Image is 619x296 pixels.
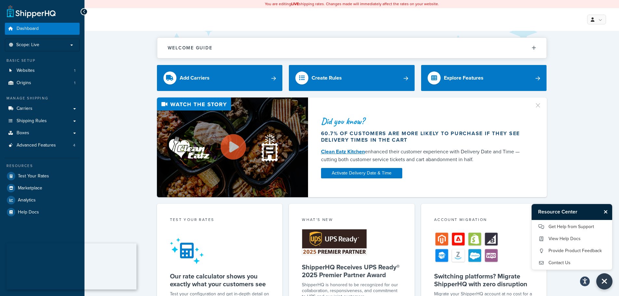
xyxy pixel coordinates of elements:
li: Origins [5,77,80,89]
a: Clean Eatz Kitchen [321,148,365,155]
a: Carriers [5,103,80,115]
span: 4 [73,143,75,148]
a: Marketplace [5,182,80,194]
span: 1 [74,68,75,73]
div: Manage Shipping [5,96,80,101]
li: Websites [5,65,80,77]
a: Shipping Rules [5,115,80,127]
button: Close Resource Center [601,208,612,216]
h3: Resource Center [532,204,601,220]
span: Dashboard [17,26,39,32]
span: Origins [17,80,31,86]
a: View Help Docs [538,234,606,244]
a: Boxes [5,127,80,139]
span: Scope: Live [16,42,39,48]
a: Analytics [5,194,80,206]
div: 60.7% of customers are more likely to purchase if they see delivery times in the cart [321,130,526,143]
div: enhanced their customer experience with Delivery Date and Time — cutting both customer service ti... [321,148,526,163]
span: Analytics [18,198,36,203]
div: Did you know? [321,117,526,126]
a: Activate Delivery Date & Time [321,168,402,178]
a: Origins1 [5,77,80,89]
div: Basic Setup [5,58,80,63]
span: Websites [17,68,35,73]
h5: Our rate calculator shows you exactly what your customers see [170,272,270,288]
a: Websites1 [5,65,80,77]
span: Boxes [17,130,29,136]
span: Help Docs [18,210,39,215]
div: Create Rules [312,73,342,83]
h2: Welcome Guide [168,45,213,50]
span: Advanced Features [17,143,56,148]
div: Add Carriers [180,73,210,83]
span: Shipping Rules [17,118,47,124]
span: Marketplace [18,186,42,191]
a: Get Help from Support [538,222,606,232]
h5: ShipperHQ Receives UPS Ready® 2025 Premier Partner Award [302,263,402,279]
h5: Switching platforms? Migrate ShipperHQ with zero disruption [434,272,534,288]
li: Advanced Features [5,139,80,151]
a: Test Your Rates [5,170,80,182]
button: Welcome Guide [157,38,547,58]
div: Explore Features [444,73,484,83]
a: Contact Us [538,258,606,268]
div: Test your rates [170,217,270,224]
img: Video thumbnail [157,97,308,197]
span: Carriers [17,106,32,111]
span: Test Your Rates [18,174,49,179]
a: Add Carriers [157,65,283,91]
div: Resources [5,163,80,169]
a: Explore Features [421,65,547,91]
b: LIVE [291,1,299,7]
a: Provide Product Feedback [538,246,606,256]
div: What's New [302,217,402,224]
a: Advanced Features4 [5,139,80,151]
a: Help Docs [5,206,80,218]
span: 1 [74,80,75,86]
div: Account Migration [434,217,534,224]
a: Create Rules [289,65,415,91]
button: Close Resource Center [596,273,613,290]
a: Dashboard [5,23,80,35]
